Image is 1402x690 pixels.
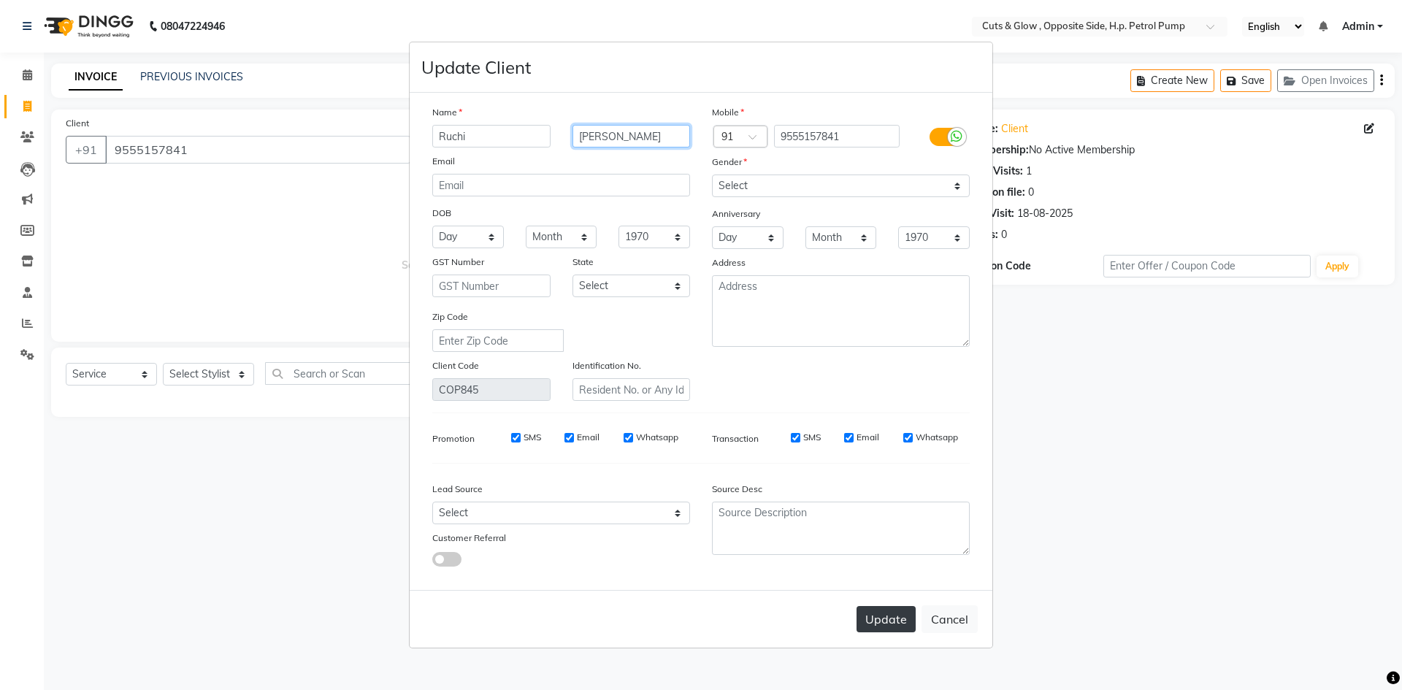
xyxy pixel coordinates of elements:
label: SMS [524,431,541,444]
label: Email [857,431,879,444]
label: Customer Referral [432,532,506,545]
button: Update [857,606,916,632]
label: Identification No. [572,359,641,372]
label: Address [712,256,746,269]
label: Source Desc [712,483,762,496]
label: Client Code [432,359,479,372]
label: Email [432,155,455,168]
input: Email [432,174,690,196]
input: Mobile [774,125,900,147]
input: Enter Zip Code [432,329,564,352]
label: SMS [803,431,821,444]
label: GST Number [432,256,484,269]
label: Anniversary [712,207,760,221]
input: Last Name [572,125,691,147]
button: Cancel [922,605,978,633]
input: Resident No. or Any Id [572,378,691,401]
h4: Update Client [421,54,531,80]
label: Transaction [712,432,759,445]
label: DOB [432,207,451,220]
label: Whatsapp [916,431,958,444]
input: Client Code [432,378,551,401]
label: State [572,256,594,269]
input: GST Number [432,275,551,297]
label: Whatsapp [636,431,678,444]
label: Name [432,106,462,119]
input: First Name [432,125,551,147]
label: Email [577,431,600,444]
label: Promotion [432,432,475,445]
label: Zip Code [432,310,468,323]
label: Gender [712,156,747,169]
label: Lead Source [432,483,483,496]
label: Mobile [712,106,744,119]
